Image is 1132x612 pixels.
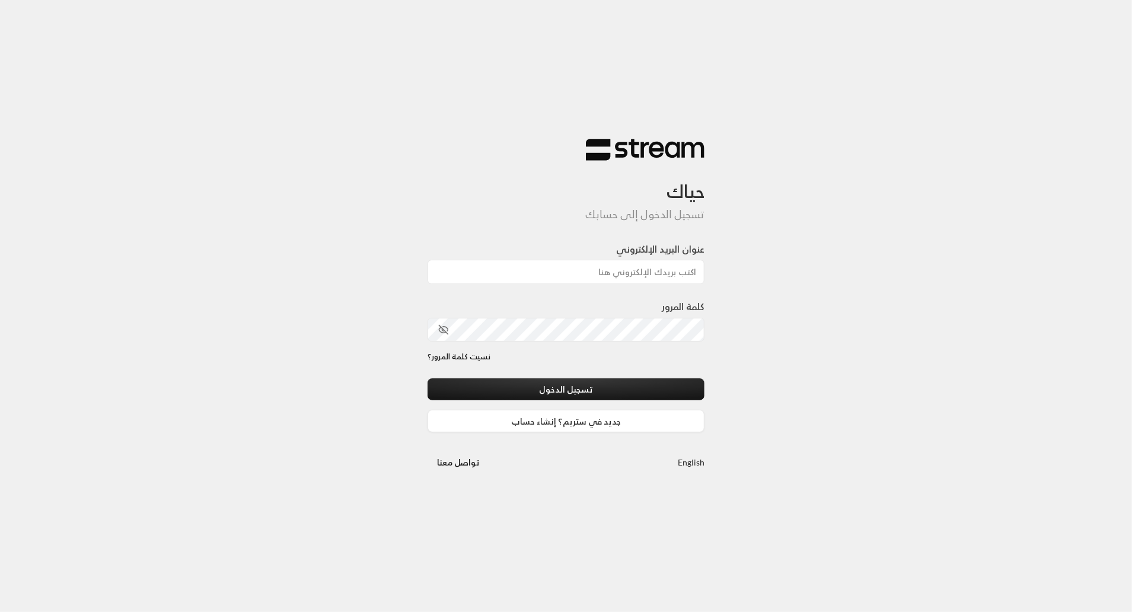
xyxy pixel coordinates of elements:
a: تواصل معنا [428,455,490,470]
button: تسجيل الدخول [428,378,705,400]
label: عنوان البريد الإلكتروني [616,242,704,256]
a: نسيت كلمة المرور؟ [428,351,490,363]
input: اكتب بريدك الإلكتروني هنا [428,260,705,284]
button: toggle password visibility [433,320,454,340]
label: كلمة المرور [662,299,704,314]
h3: حياك [428,161,705,202]
h5: تسجيل الدخول إلى حسابك [428,208,705,221]
a: English [678,451,704,473]
a: جديد في ستريم؟ إنشاء حساب [428,410,705,432]
button: تواصل معنا [428,451,490,473]
img: Stream Logo [586,138,704,161]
